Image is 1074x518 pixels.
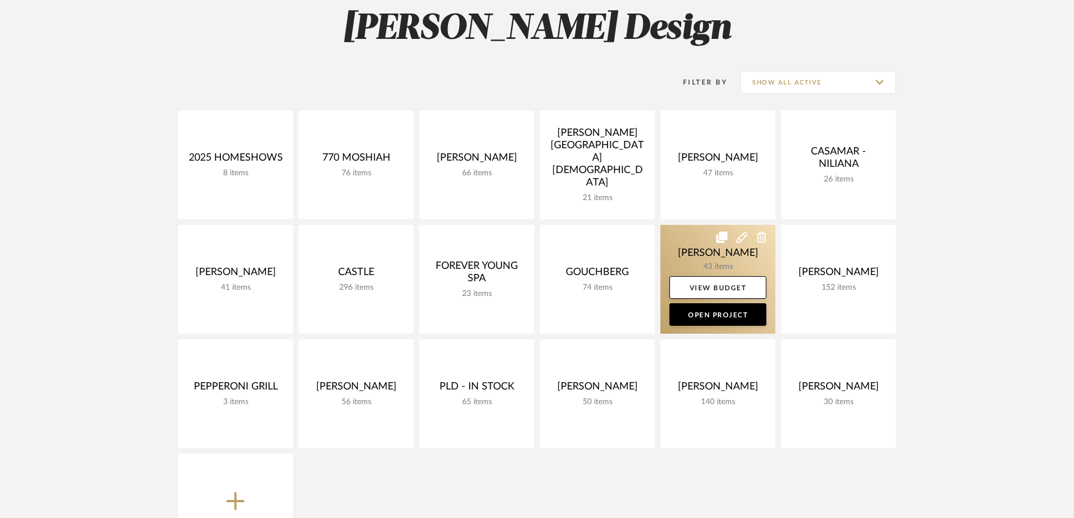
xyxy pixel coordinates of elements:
[187,169,284,178] div: 8 items
[308,283,405,293] div: 296 items
[308,380,405,397] div: [PERSON_NAME]
[790,283,887,293] div: 152 items
[428,169,525,178] div: 66 items
[549,283,646,293] div: 74 items
[790,266,887,283] div: [PERSON_NAME]
[549,266,646,283] div: GOUCHBERG
[308,266,405,283] div: CASTLE
[308,152,405,169] div: 770 MOSHIAH
[549,127,646,193] div: [PERSON_NAME][GEOGRAPHIC_DATA][DEMOGRAPHIC_DATA]
[308,169,405,178] div: 76 items
[549,397,646,407] div: 50 items
[428,397,525,407] div: 65 items
[669,303,766,326] a: Open Project
[428,260,525,289] div: FOREVER YOUNG SPA
[308,397,405,407] div: 56 items
[669,397,766,407] div: 140 items
[187,266,284,283] div: [PERSON_NAME]
[549,193,646,203] div: 21 items
[187,283,284,293] div: 41 items
[790,380,887,397] div: [PERSON_NAME]
[669,152,766,169] div: [PERSON_NAME]
[668,77,727,88] div: Filter By
[428,380,525,397] div: PLD - IN STOCK
[669,169,766,178] div: 47 items
[187,152,284,169] div: 2025 HOMESHOWS
[669,380,766,397] div: [PERSON_NAME]
[131,8,943,50] h2: [PERSON_NAME] Design
[549,380,646,397] div: [PERSON_NAME]
[669,276,766,299] a: View Budget
[428,152,525,169] div: [PERSON_NAME]
[187,397,284,407] div: 3 items
[790,397,887,407] div: 30 items
[790,175,887,184] div: 26 items
[428,289,525,299] div: 23 items
[187,380,284,397] div: PEPPERONI GRILL
[790,145,887,175] div: CASAMAR - NILIANA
